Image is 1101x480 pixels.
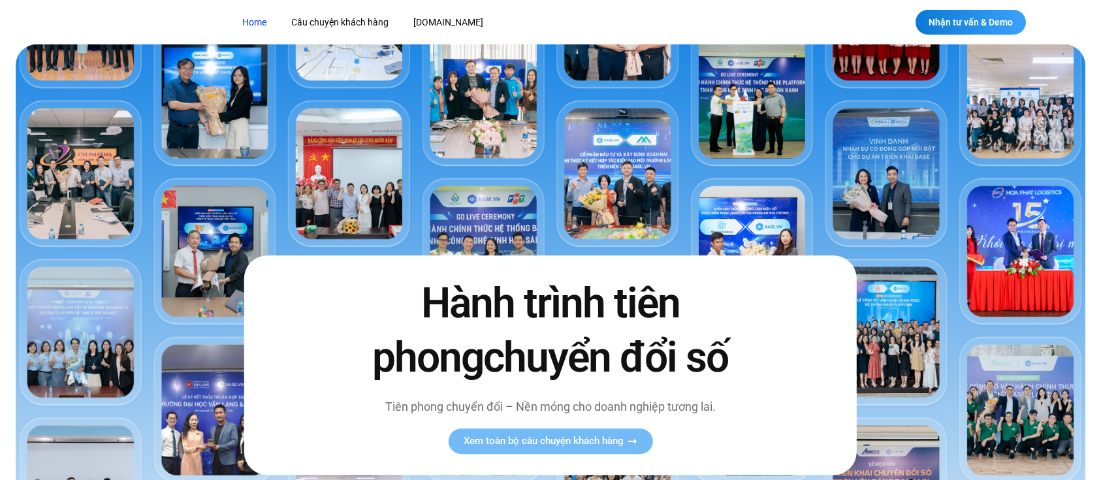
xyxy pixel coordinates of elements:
span: chuyển đổi số [483,334,728,383]
span: Nhận tư vấn & Demo [929,18,1013,27]
a: Xem toàn bộ câu chuyện khách hàng [448,429,652,455]
span: Xem toàn bộ câu chuyện khách hàng [464,437,624,447]
a: Nhận tư vấn & Demo [916,10,1026,35]
h2: Hành trình tiên phong [345,276,756,385]
a: Câu chuyện khách hàng [281,10,398,35]
a: Home [232,10,276,35]
nav: Menu [232,10,739,35]
p: Tiên phong chuyển đổi – Nền móng cho doanh nghiệp tương lai. [345,398,756,416]
a: [DOMAIN_NAME] [404,10,493,35]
